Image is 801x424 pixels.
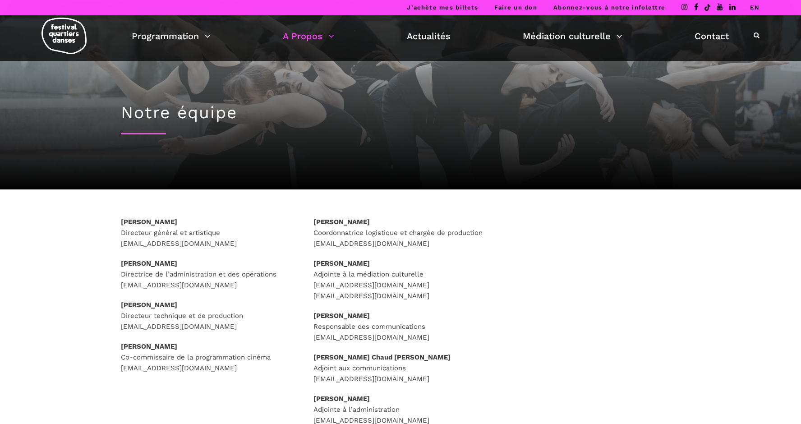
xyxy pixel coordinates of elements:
strong: [PERSON_NAME] [121,301,177,309]
p: Directrice de l’administration et des opérations [EMAIL_ADDRESS][DOMAIN_NAME] [121,258,295,290]
strong: [PERSON_NAME] [121,218,177,226]
strong: [PERSON_NAME] Chaud [PERSON_NAME] [313,353,451,361]
p: Adjointe à la médiation culturelle [EMAIL_ADDRESS][DOMAIN_NAME] [EMAIL_ADDRESS][DOMAIN_NAME] [313,258,488,301]
strong: [PERSON_NAME] [121,342,177,350]
p: Adjoint aux communications [EMAIL_ADDRESS][DOMAIN_NAME] [313,352,488,384]
p: Co-commissaire de la programmation cinéma [EMAIL_ADDRESS][DOMAIN_NAME] [121,341,295,373]
p: Directeur technique et de production [EMAIL_ADDRESS][DOMAIN_NAME] [121,300,295,332]
p: Coordonnatrice logistique et chargée de production [EMAIL_ADDRESS][DOMAIN_NAME] [313,217,488,249]
strong: [PERSON_NAME] [313,218,370,226]
img: logo-fqd-med [41,18,87,54]
a: Abonnez-vous à notre infolettre [553,4,665,11]
a: Actualités [407,28,451,44]
a: Faire un don [494,4,537,11]
a: J’achète mes billets [407,4,478,11]
a: EN [750,4,760,11]
strong: [PERSON_NAME] [313,312,370,320]
a: Médiation culturelle [523,28,622,44]
strong: [PERSON_NAME] [313,259,370,267]
p: Responsable des communications [EMAIL_ADDRESS][DOMAIN_NAME] [313,310,488,343]
a: Contact [695,28,729,44]
strong: [PERSON_NAME] [121,259,177,267]
h1: Notre équipe [121,103,680,123]
p: Directeur général et artistique [EMAIL_ADDRESS][DOMAIN_NAME] [121,217,295,249]
strong: [PERSON_NAME] [313,395,370,403]
a: Programmation [132,28,211,44]
a: A Propos [283,28,334,44]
